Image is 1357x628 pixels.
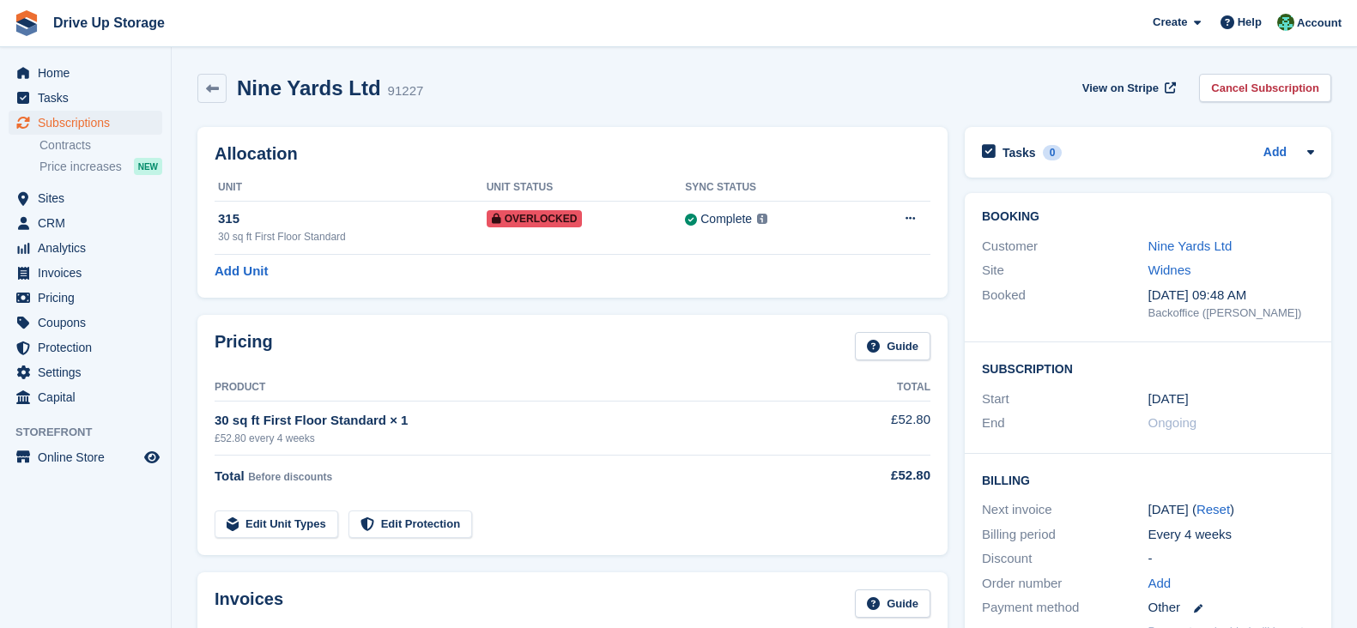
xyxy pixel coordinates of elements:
[38,445,141,469] span: Online Store
[218,209,487,229] div: 315
[1153,14,1187,31] span: Create
[215,589,283,618] h2: Invoices
[1148,415,1197,430] span: Ongoing
[835,466,930,486] div: £52.80
[982,359,1314,377] h2: Subscription
[982,525,1148,545] div: Billing period
[1148,305,1315,322] div: Backoffice ([PERSON_NAME])
[835,374,930,402] th: Total
[982,237,1148,257] div: Customer
[1277,14,1294,31] img: Camille
[38,311,141,335] span: Coupons
[982,471,1314,488] h2: Billing
[38,111,141,135] span: Subscriptions
[142,447,162,468] a: Preview store
[9,236,162,260] a: menu
[1075,74,1179,102] a: View on Stripe
[215,431,835,446] div: £52.80 every 4 weeks
[9,360,162,384] a: menu
[9,385,162,409] a: menu
[9,86,162,110] a: menu
[215,468,245,483] span: Total
[1196,502,1230,516] a: Reset
[38,236,141,260] span: Analytics
[9,335,162,359] a: menu
[835,401,930,455] td: £52.80
[982,549,1148,569] div: Discount
[1148,574,1172,594] a: Add
[348,510,472,539] a: Edit Protection
[982,210,1314,224] h2: Booking
[855,589,930,618] a: Guide
[38,261,141,285] span: Invoices
[38,360,141,384] span: Settings
[388,82,424,101] div: 91227
[9,261,162,285] a: menu
[39,157,162,176] a: Price increases NEW
[38,286,141,310] span: Pricing
[9,111,162,135] a: menu
[1148,263,1191,277] a: Widnes
[1148,389,1189,409] time: 2025-06-27 00:00:00 UTC
[215,332,273,360] h2: Pricing
[1199,74,1331,102] a: Cancel Subscription
[1148,239,1233,253] a: Nine Yards Ltd
[15,424,171,441] span: Storefront
[39,137,162,154] a: Contracts
[38,211,141,235] span: CRM
[248,471,332,483] span: Before discounts
[9,61,162,85] a: menu
[1148,549,1315,569] div: -
[1238,14,1262,31] span: Help
[1148,286,1315,305] div: [DATE] 09:48 AM
[1148,500,1315,520] div: [DATE] ( )
[38,335,141,359] span: Protection
[134,158,162,175] div: NEW
[982,414,1148,433] div: End
[14,10,39,36] img: stora-icon-8386f47178a22dfd0bd8f6a31ec36ba5ce8667c1dd55bd0f319d3a0aa187defe.svg
[9,445,162,469] a: menu
[757,214,767,224] img: icon-info-grey-7440780725fd019a000dd9b08b2336e03edf1995a4989e88bcd33f0948082b44.svg
[982,389,1148,409] div: Start
[46,9,172,37] a: Drive Up Storage
[215,411,835,431] div: 30 sq ft First Floor Standard × 1
[700,210,752,228] div: Complete
[9,186,162,210] a: menu
[1148,525,1315,545] div: Every 4 weeks
[982,574,1148,594] div: Order number
[982,598,1148,618] div: Payment method
[237,76,381,100] h2: Nine Yards Ltd
[487,210,583,227] span: Overlocked
[9,311,162,335] a: menu
[215,262,268,281] a: Add Unit
[38,86,141,110] span: Tasks
[982,286,1148,322] div: Booked
[218,229,487,245] div: 30 sq ft First Floor Standard
[215,374,835,402] th: Product
[39,159,122,175] span: Price increases
[855,332,930,360] a: Guide
[1297,15,1342,32] span: Account
[1263,143,1287,163] a: Add
[38,61,141,85] span: Home
[9,211,162,235] a: menu
[982,261,1148,281] div: Site
[685,174,856,202] th: Sync Status
[215,510,338,539] a: Edit Unit Types
[215,144,930,164] h2: Allocation
[1043,145,1063,160] div: 0
[215,174,487,202] th: Unit
[1082,80,1159,97] span: View on Stripe
[1148,598,1315,618] div: Other
[487,174,686,202] th: Unit Status
[1003,145,1036,160] h2: Tasks
[38,385,141,409] span: Capital
[38,186,141,210] span: Sites
[982,500,1148,520] div: Next invoice
[9,286,162,310] a: menu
